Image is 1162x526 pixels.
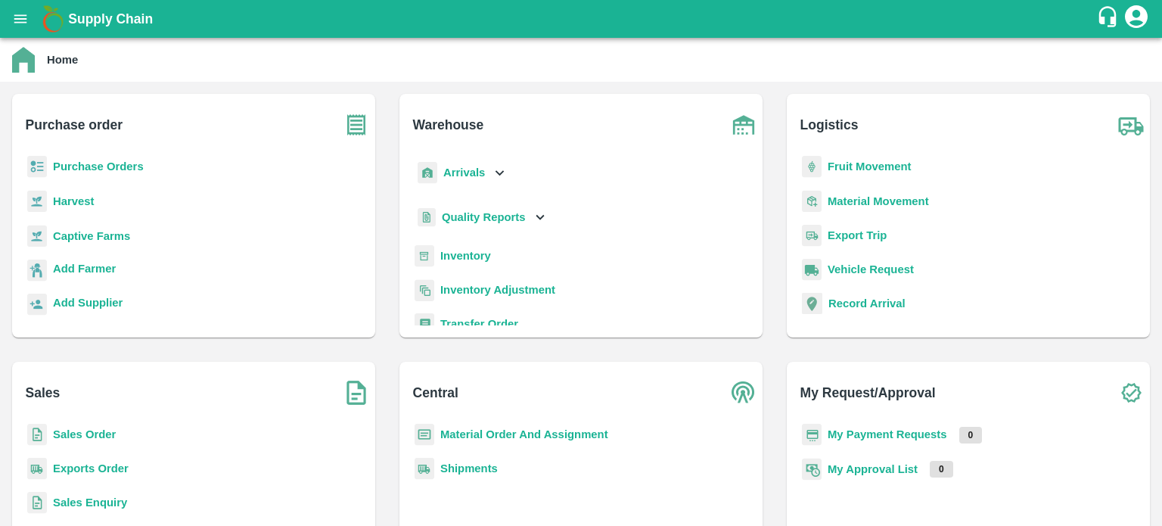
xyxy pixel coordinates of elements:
[47,54,78,66] b: Home
[802,293,822,314] img: recordArrival
[53,263,116,275] b: Add Farmer
[53,294,123,315] a: Add Supplier
[415,279,434,301] img: inventory
[802,259,822,281] img: vehicle
[53,462,129,475] a: Exports Order
[27,225,47,247] img: harvest
[413,382,458,403] b: Central
[3,2,38,36] button: open drawer
[53,260,116,281] a: Add Farmer
[26,382,61,403] b: Sales
[53,297,123,309] b: Add Supplier
[828,263,914,275] a: Vehicle Request
[12,47,35,73] img: home
[27,260,47,282] img: farmer
[802,156,822,178] img: fruit
[27,424,47,446] img: sales
[53,496,127,509] a: Sales Enquiry
[802,190,822,213] img: material
[725,106,763,144] img: warehouse
[53,230,130,242] a: Captive Farms
[828,160,912,173] a: Fruit Movement
[440,250,491,262] a: Inventory
[802,458,822,481] img: approval
[1112,106,1150,144] img: truck
[68,11,153,26] b: Supply Chain
[440,318,518,330] a: Transfer Order
[68,8,1096,30] a: Supply Chain
[442,211,526,223] b: Quality Reports
[415,202,548,233] div: Quality Reports
[828,297,906,310] a: Record Arrival
[337,106,375,144] img: purchase
[53,195,94,207] a: Harvest
[828,428,947,440] a: My Payment Requests
[38,4,68,34] img: logo
[800,114,859,135] b: Logistics
[440,462,498,475] a: Shipments
[27,294,47,316] img: supplier
[802,225,822,247] img: delivery
[1112,374,1150,412] img: check
[1123,3,1150,35] div: account of current user
[27,156,47,178] img: reciept
[53,428,116,440] a: Sales Order
[337,374,375,412] img: soSales
[828,463,918,475] a: My Approval List
[828,195,929,207] a: Material Movement
[415,245,434,267] img: whInventory
[802,424,822,446] img: payment
[418,162,437,184] img: whArrival
[800,382,936,403] b: My Request/Approval
[27,458,47,480] img: shipments
[930,461,953,478] p: 0
[27,492,47,514] img: sales
[959,427,983,444] p: 0
[443,167,485,179] b: Arrivals
[413,114,484,135] b: Warehouse
[26,114,123,135] b: Purchase order
[415,424,434,446] img: centralMaterial
[440,428,608,440] a: Material Order And Assignment
[418,208,436,227] img: qualityReport
[1096,5,1123,33] div: customer-support
[53,160,144,173] a: Purchase Orders
[828,229,887,241] a: Export Trip
[415,458,434,480] img: shipments
[415,156,508,190] div: Arrivals
[27,190,47,213] img: harvest
[440,284,555,296] a: Inventory Adjustment
[725,374,763,412] img: central
[415,313,434,335] img: whTransfer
